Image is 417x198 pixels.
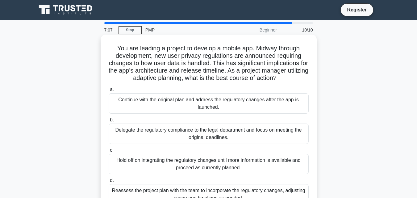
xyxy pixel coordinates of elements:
[110,178,114,183] span: d.
[109,93,309,114] div: Continue with the original plan and address the regulatory changes after the app is launched.
[142,24,227,36] div: PMP
[109,124,309,144] div: Delegate the regulatory compliance to the legal department and focus on meeting the original dead...
[109,154,309,174] div: Hold off on integrating the regulatory changes until more information is available and proceed as...
[110,147,114,153] span: c.
[227,24,281,36] div: Beginner
[101,24,119,36] div: 7:07
[108,44,309,82] h5: You are leading a project to develop a mobile app. Midway through development, new user privacy r...
[110,117,114,122] span: b.
[110,87,114,92] span: a.
[343,6,370,14] a: Register
[281,24,317,36] div: 10/10
[119,26,142,34] a: Stop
